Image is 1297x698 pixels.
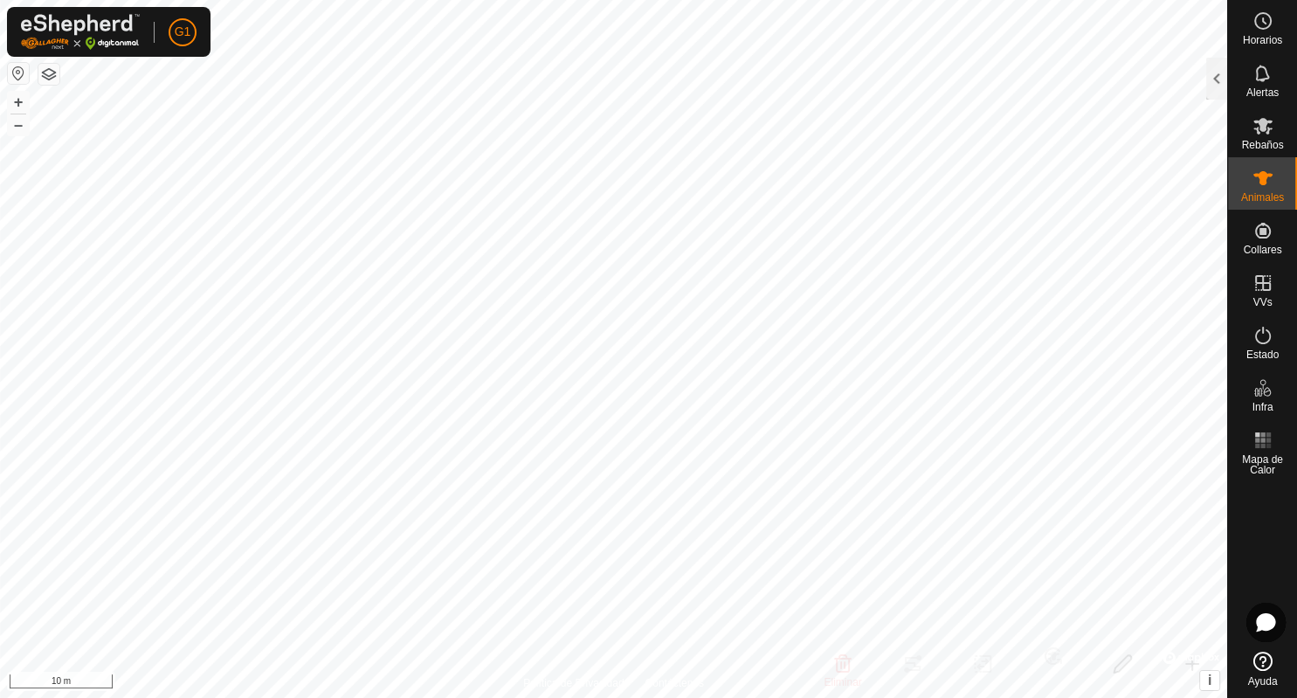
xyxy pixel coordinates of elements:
span: Infra [1252,402,1273,412]
span: G1 [175,23,191,41]
a: Ayuda [1228,645,1297,694]
img: Logo Gallagher [21,14,140,50]
span: Estado [1246,349,1279,360]
button: – [8,114,29,135]
button: i [1200,671,1219,690]
span: Collares [1243,245,1281,255]
span: Animales [1241,192,1284,203]
span: Rebaños [1241,140,1283,150]
span: Alertas [1246,87,1279,98]
button: Restablecer Mapa [8,63,29,84]
span: Ayuda [1248,676,1278,687]
a: Contáctenos [645,675,704,691]
span: VVs [1252,297,1272,308]
button: + [8,92,29,113]
span: i [1208,673,1211,688]
span: Mapa de Calor [1232,454,1293,475]
a: Política de Privacidad [523,675,624,691]
button: Capas del Mapa [38,64,59,85]
span: Horarios [1243,35,1282,45]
